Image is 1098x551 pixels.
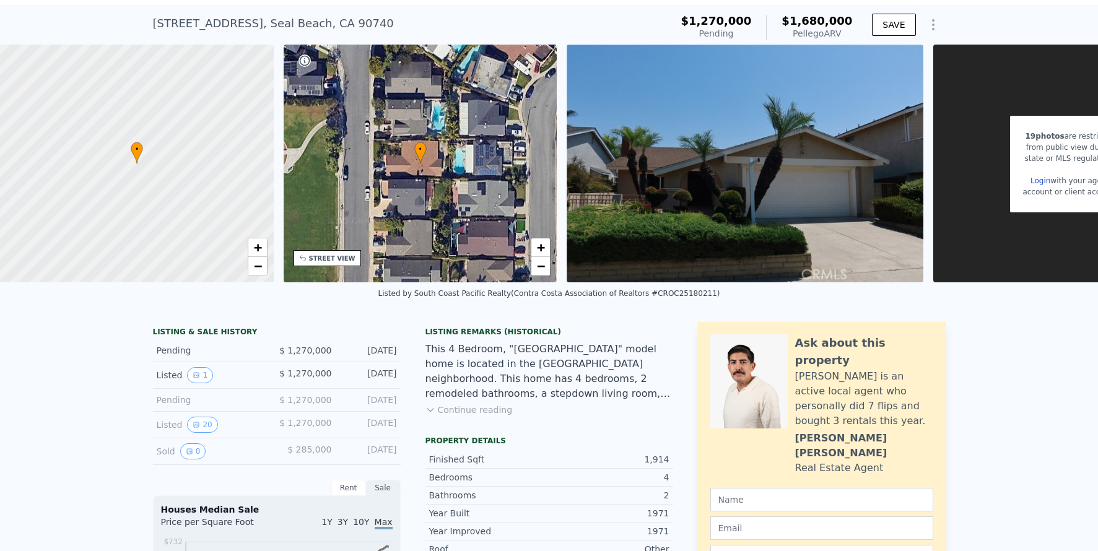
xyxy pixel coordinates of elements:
[253,258,261,274] span: −
[414,142,427,163] div: •
[549,489,669,501] div: 2
[378,289,720,298] div: Listed by South Coast Pacific Realty (Contra Costa Association of Realtors #CROC25180211)
[153,327,401,339] div: LISTING & SALE HISTORY
[414,144,427,155] span: •
[531,238,550,257] a: Zoom in
[795,369,933,428] div: [PERSON_NAME] is an active local agent who personally did 7 flips and bought 3 rentals this year.
[157,394,267,406] div: Pending
[549,471,669,484] div: 4
[710,516,933,540] input: Email
[187,417,217,433] button: View historical data
[425,436,673,446] div: Property details
[567,45,923,282] img: Sale: 167422650 Parcel: 63443606
[681,14,751,27] span: $1,270,000
[795,461,884,475] div: Real Estate Agent
[353,517,369,527] span: 10Y
[161,516,277,536] div: Price per Square Foot
[157,443,267,459] div: Sold
[782,27,852,40] div: Pellego ARV
[248,257,267,275] a: Zoom out
[549,525,669,537] div: 1971
[342,443,397,459] div: [DATE]
[163,537,183,546] tspan: $732
[429,453,549,466] div: Finished Sqft
[425,404,513,416] button: Continue reading
[537,258,545,274] span: −
[180,443,206,459] button: View historical data
[921,12,946,37] button: Show Options
[309,254,355,263] div: STREET VIEW
[710,488,933,511] input: Name
[342,417,397,433] div: [DATE]
[338,517,348,527] span: 3Y
[279,418,332,428] span: $ 1,270,000
[248,238,267,257] a: Zoom in
[279,345,332,355] span: $ 1,270,000
[795,431,933,461] div: [PERSON_NAME] [PERSON_NAME]
[429,489,549,501] div: Bathrooms
[531,257,550,275] a: Zoom out
[782,14,852,27] span: $1,680,000
[375,517,393,529] span: Max
[342,394,397,406] div: [DATE]
[425,327,673,337] div: Listing Remarks (Historical)
[131,144,143,155] span: •
[161,503,393,516] div: Houses Median Sale
[342,344,397,357] div: [DATE]
[425,342,673,401] div: This 4 Bedroom, "[GEOGRAPHIC_DATA]" model home is located in the [GEOGRAPHIC_DATA] neighborhood. ...
[157,367,267,383] div: Listed
[681,27,751,40] div: Pending
[795,334,933,369] div: Ask about this property
[321,517,332,527] span: 1Y
[279,368,332,378] span: $ 1,270,000
[131,142,143,163] div: •
[153,15,394,32] div: [STREET_ADDRESS] , Seal Beach , CA 90740
[537,240,545,255] span: +
[366,480,401,496] div: Sale
[429,507,549,519] div: Year Built
[157,344,267,357] div: Pending
[1026,132,1065,141] span: 19 photos
[549,453,669,466] div: 1,914
[157,417,267,433] div: Listed
[429,525,549,537] div: Year Improved
[342,367,397,383] div: [DATE]
[287,445,331,454] span: $ 285,000
[331,480,366,496] div: Rent
[187,367,213,383] button: View historical data
[1030,176,1050,185] a: Login
[429,471,549,484] div: Bedrooms
[872,14,915,36] button: SAVE
[549,507,669,519] div: 1971
[279,395,332,405] span: $ 1,270,000
[253,240,261,255] span: +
